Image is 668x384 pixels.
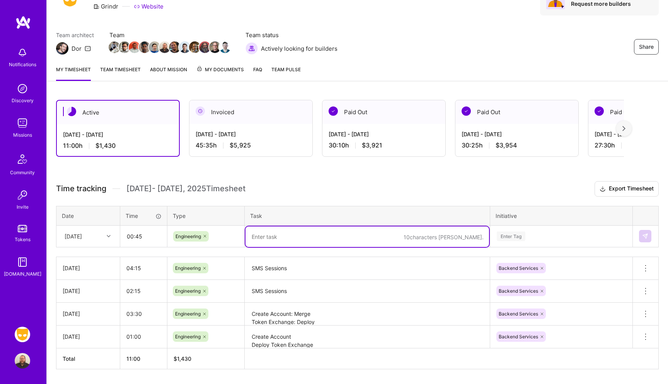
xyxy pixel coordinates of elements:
[219,41,231,53] img: Team Member Avatar
[63,333,114,341] div: [DATE]
[15,187,30,203] img: Invite
[15,45,30,60] img: bell
[63,264,114,272] div: [DATE]
[595,106,604,116] img: Paid Out
[126,184,245,194] span: [DATE] - [DATE] , 2025 Timesheet
[93,3,99,10] i: icon CompanyGray
[455,100,578,124] div: Paid Out
[175,288,201,294] span: Engineering
[15,15,31,29] img: logo
[462,106,471,116] img: Paid Out
[499,311,538,317] span: Backend Services
[56,348,120,369] th: Total
[322,100,445,124] div: Paid Out
[170,41,180,54] a: Team Member Avatar
[245,42,258,55] img: Actively looking for builders
[200,41,210,54] a: Team Member Avatar
[67,107,76,116] img: Active
[56,184,106,194] span: Time tracking
[642,233,648,239] img: Submit
[119,41,130,54] a: Team Member Avatar
[329,130,439,138] div: [DATE] - [DATE]
[85,45,91,51] i: icon Mail
[189,100,312,124] div: Invoiced
[140,41,150,54] a: Team Member Avatar
[189,41,201,53] img: Team Member Avatar
[176,233,201,239] span: Engineering
[12,96,34,105] div: Discovery
[13,150,32,168] img: Community
[462,130,572,138] div: [DATE] - [DATE]
[261,45,337,53] span: Actively looking for builders
[15,327,30,342] img: Grindr: Mobile + BE + Cloud
[129,41,140,53] img: Team Member Avatar
[63,130,173,139] div: [DATE] - [DATE]
[499,265,538,271] span: Backend Services
[150,41,160,54] a: Team Member Avatar
[120,303,167,324] input: HH:MM
[497,230,525,242] div: Enter Tag
[175,311,201,317] span: Engineering
[13,353,32,369] a: User Avatar
[95,142,116,150] span: $1,430
[134,2,164,10] a: Website
[65,232,82,240] div: [DATE]
[271,65,301,81] a: Team Pulse
[404,233,484,241] div: 10 characters [PERSON_NAME].
[175,265,201,271] span: Engineering
[190,41,200,54] a: Team Member Avatar
[175,334,201,339] span: Engineering
[63,310,114,318] div: [DATE]
[126,212,162,220] div: Time
[63,142,173,150] div: 11:00 h
[622,126,625,131] img: right
[150,65,187,81] a: About Mission
[196,65,244,74] span: My Documents
[109,41,119,54] a: Team Member Avatar
[196,130,306,138] div: [DATE] - [DATE]
[180,41,190,54] a: Team Member Avatar
[199,41,211,53] img: Team Member Avatar
[130,41,140,54] a: Team Member Avatar
[15,81,30,96] img: discovery
[15,254,30,270] img: guide book
[639,43,654,51] span: Share
[120,258,167,278] input: HH:MM
[72,45,82,53] div: Dor
[600,185,606,193] i: icon Download
[245,206,490,225] th: Task
[10,168,35,177] div: Community
[56,65,91,81] a: My timesheet
[210,41,220,54] a: Team Member Avatar
[196,65,244,81] a: My Documents
[245,258,489,279] textarea: SMS Sessions
[462,141,572,149] div: 30:25 h
[9,60,36,69] div: Notifications
[595,181,659,197] button: Export Timesheet
[179,41,191,53] img: Team Member Avatar
[120,348,167,369] th: 11:00
[13,327,32,342] a: Grindr: Mobile + BE + Cloud
[271,67,301,72] span: Team Pulse
[196,106,205,116] img: Invoiced
[139,41,150,53] img: Team Member Avatar
[362,141,382,149] span: $3,921
[56,206,120,225] th: Date
[18,225,27,232] img: tokens
[109,31,230,39] span: Team
[63,287,114,295] div: [DATE]
[209,41,221,53] img: Team Member Avatar
[169,41,181,53] img: Team Member Avatar
[160,41,170,54] a: Team Member Avatar
[167,206,245,225] th: Type
[15,235,31,243] div: Tokens
[245,326,489,348] textarea: Create Account Deploy Token Exchange
[253,65,262,81] a: FAQ
[245,281,489,302] textarea: SMS Sessions
[159,41,170,53] img: Team Member Avatar
[245,303,489,325] textarea: Create Account: Merge Token Exchange: Deploy Scrum
[56,31,94,39] span: Team architect
[496,212,627,220] div: Initiative
[15,115,30,131] img: teamwork
[499,334,538,339] span: Backend Services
